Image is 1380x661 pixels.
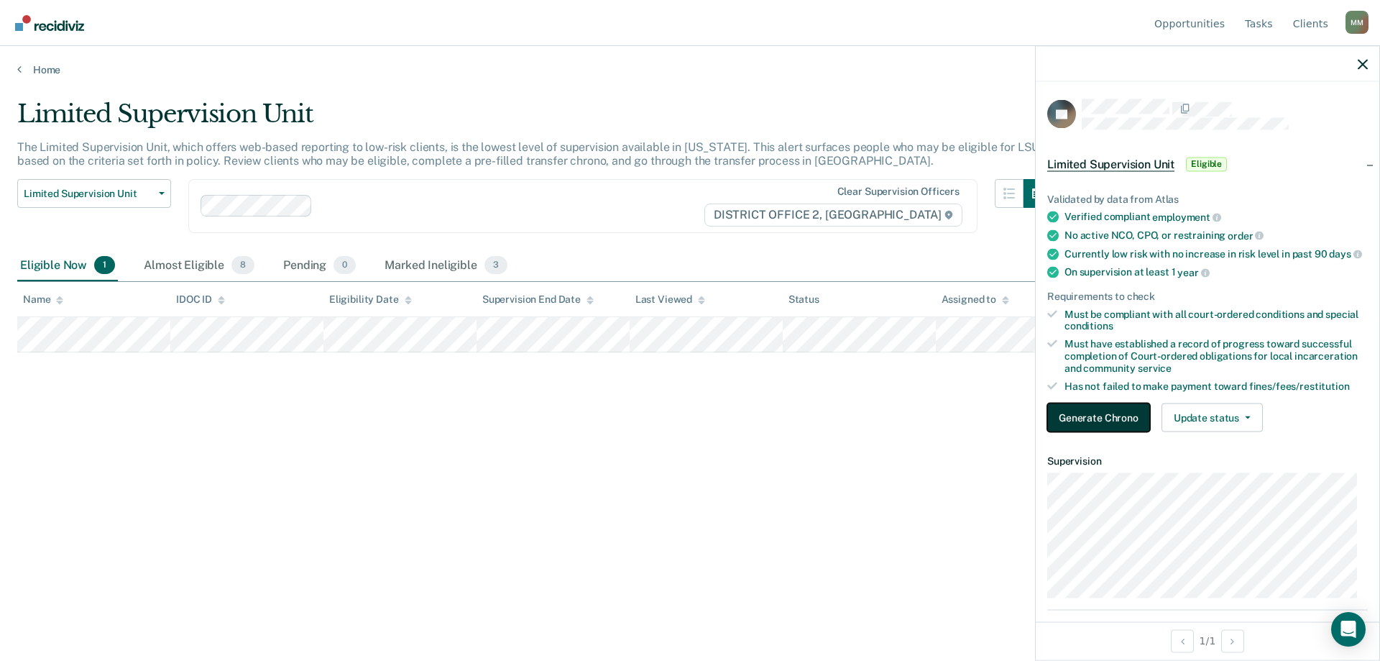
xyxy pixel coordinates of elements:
div: Pending [280,250,359,282]
div: Assigned to [942,293,1009,306]
span: 0 [333,256,356,275]
p: The Limited Supervision Unit, which offers web-based reporting to low-risk clients, is the lowest... [17,140,1039,168]
div: Verified compliant [1064,211,1368,224]
button: Generate Chrono [1047,404,1150,432]
div: On supervision at least 1 [1064,266,1368,279]
div: Requirements to check [1047,290,1368,302]
div: Validated by data from Atlas [1047,193,1368,205]
a: Navigate to form link [1047,404,1156,432]
div: Limited Supervision Unit [17,99,1052,140]
span: 1 [94,256,115,275]
span: DISTRICT OFFICE 2, [GEOGRAPHIC_DATA] [704,204,962,227]
span: 3 [484,256,507,275]
span: days [1329,248,1361,260]
div: IDOC ID [176,293,225,306]
a: Home [17,63,1363,76]
div: Eligibility Date [329,293,412,306]
div: Last Viewed [635,293,705,306]
span: Eligible [1186,157,1227,171]
div: Must be compliant with all court-ordered conditions and special conditions [1064,308,1368,332]
div: Name [23,293,63,306]
div: Must have established a record of progress toward successful completion of Court-ordered obligati... [1064,338,1368,374]
div: M M [1345,11,1368,34]
button: Next Opportunity [1221,629,1244,652]
div: 1 / 1 [1036,621,1379,660]
div: Clear supervision officers [837,186,960,198]
span: service [1138,362,1172,373]
div: Eligible Now [17,250,118,282]
button: Previous Opportunity [1171,629,1194,652]
span: fines/fees/restitution [1249,380,1350,391]
div: Marked Ineligible [382,250,510,282]
div: Supervision End Date [482,293,594,306]
div: Almost Eligible [141,250,257,282]
img: Recidiviz [15,15,84,31]
span: year [1177,266,1209,278]
div: Limited Supervision UnitEligible [1036,141,1379,187]
button: Update status [1161,404,1263,432]
button: Profile dropdown button [1345,11,1368,34]
span: employment [1152,211,1220,223]
dt: Supervision [1047,455,1368,468]
span: 8 [231,256,254,275]
div: Has not failed to make payment toward [1064,380,1368,392]
div: Status [788,293,819,306]
span: Limited Supervision Unit [1047,157,1174,171]
span: order [1228,229,1264,241]
div: No active NCO, CPO, or restraining [1064,229,1368,242]
div: Open Intercom Messenger [1331,612,1366,647]
div: Currently low risk with no increase in risk level in past 90 [1064,247,1368,260]
span: Limited Supervision Unit [24,188,153,200]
